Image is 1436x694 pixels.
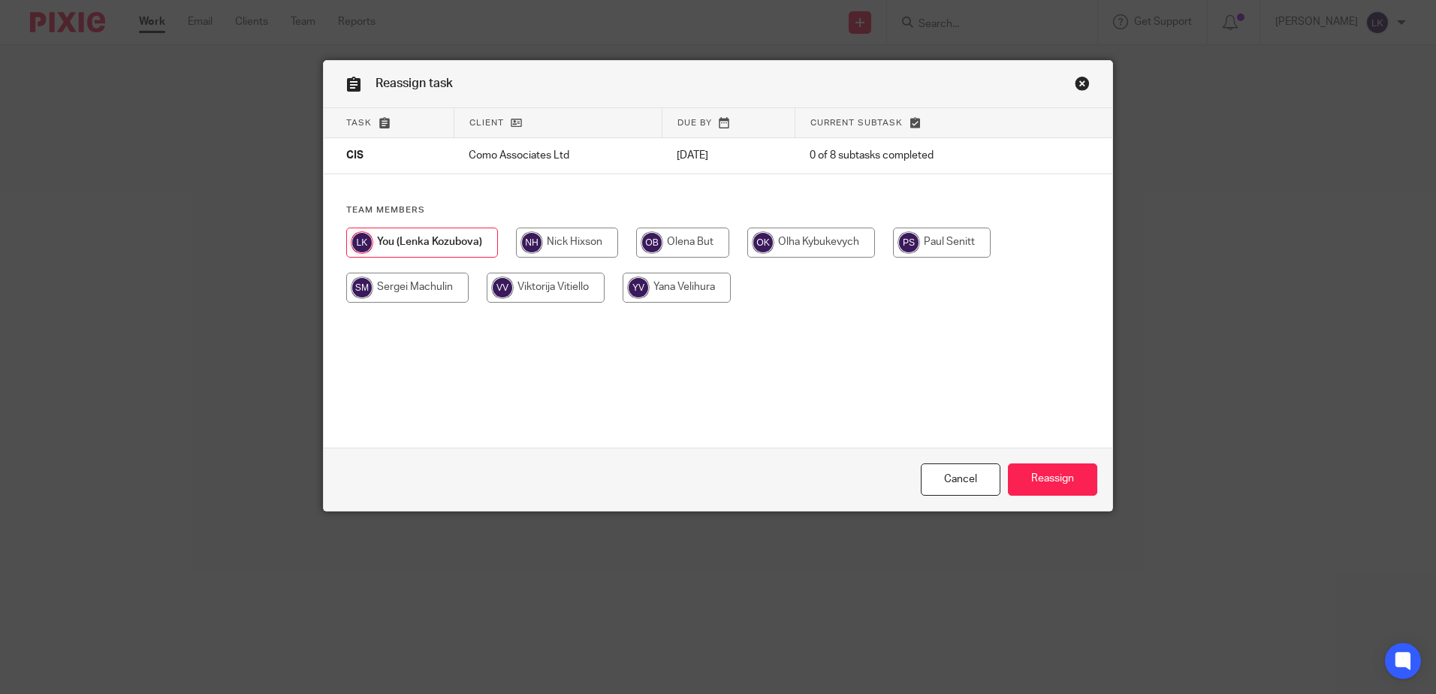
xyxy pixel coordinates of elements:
[346,151,364,161] span: CIS
[810,119,903,127] span: Current subtask
[677,119,712,127] span: Due by
[346,204,1090,216] h4: Team members
[677,148,780,163] p: [DATE]
[346,119,372,127] span: Task
[376,77,453,89] span: Reassign task
[795,138,1040,174] td: 0 of 8 subtasks completed
[1008,463,1097,496] input: Reassign
[469,148,647,163] p: Como Associates Ltd
[469,119,504,127] span: Client
[921,463,1000,496] a: Close this dialog window
[1075,76,1090,96] a: Close this dialog window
